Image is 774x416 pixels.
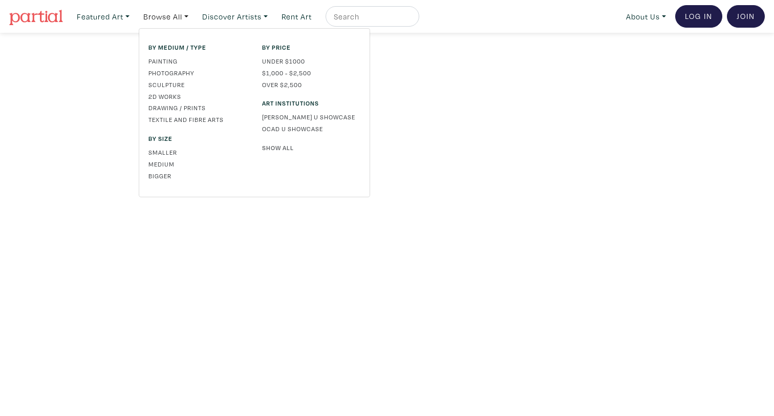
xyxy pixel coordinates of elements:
a: Medium [148,159,247,169]
span: By size [148,134,247,143]
a: Show All [262,143,360,152]
a: Featured Art [72,6,134,27]
a: Painting [148,56,247,66]
a: Browse All [139,6,193,27]
a: Over $2,500 [262,80,360,89]
a: 2D works [148,92,247,101]
a: Textile and Fibre Arts [148,115,247,124]
a: [PERSON_NAME] U Showcase [262,112,360,121]
a: Bigger [148,171,247,180]
a: Smaller [148,148,247,157]
div: Featured Art [139,28,370,197]
a: Photography [148,68,247,77]
a: Join [727,5,765,28]
span: By medium / type [148,43,247,52]
a: $1,000 - $2,500 [262,68,360,77]
input: Search [333,10,410,23]
a: About Us [621,6,671,27]
a: Discover Artists [198,6,272,27]
span: Art Institutions [262,98,360,108]
a: Under $1000 [262,56,360,66]
a: Rent Art [277,6,316,27]
a: OCAD U Showcase [262,124,360,133]
span: By price [262,43,360,52]
a: Log In [675,5,722,28]
a: Drawing / Prints [148,103,247,112]
a: Sculpture [148,80,247,89]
